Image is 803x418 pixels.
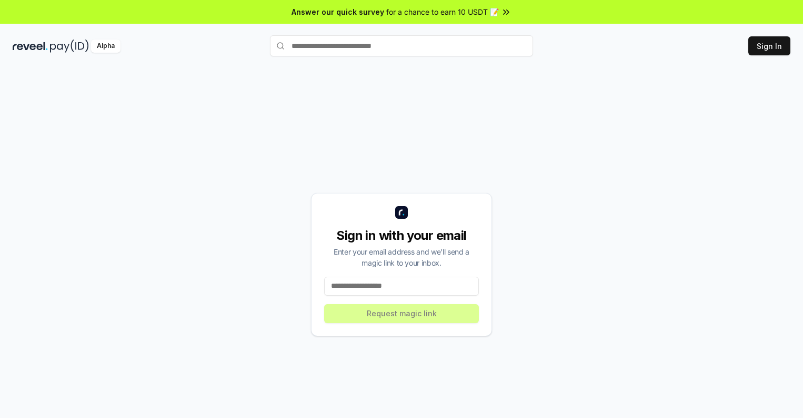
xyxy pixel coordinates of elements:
[13,40,48,53] img: reveel_dark
[50,40,89,53] img: pay_id
[395,206,408,219] img: logo_small
[748,36,790,55] button: Sign In
[324,246,479,268] div: Enter your email address and we’ll send a magic link to your inbox.
[91,40,121,53] div: Alpha
[386,6,499,17] span: for a chance to earn 10 USDT 📝
[324,227,479,244] div: Sign in with your email
[292,6,384,17] span: Answer our quick survey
